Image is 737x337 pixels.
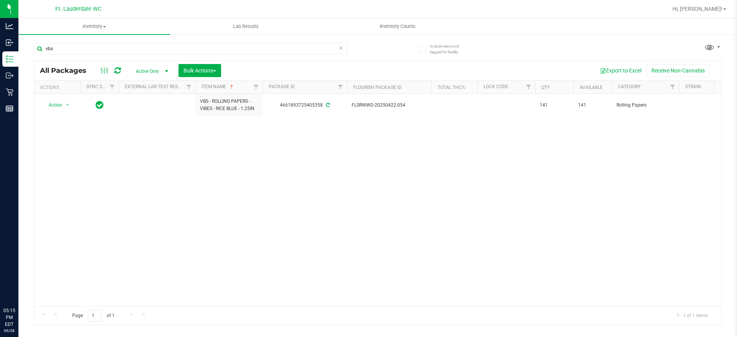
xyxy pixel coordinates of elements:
[338,43,344,53] span: Clear
[334,81,347,94] a: Filter
[618,84,641,89] a: Category
[96,100,104,110] span: In Sync
[18,23,170,30] span: Inventory
[522,81,535,94] a: Filter
[6,88,13,96] inline-svg: Retail
[6,22,13,30] inline-svg: Analytics
[40,85,77,90] div: Actions
[178,64,221,77] button: Bulk Actions
[646,64,710,77] button: Receive Non-Cannabis
[88,310,102,322] input: 1
[261,102,348,109] div: 4661893725405358
[183,67,216,74] span: Bulk Actions
[578,102,607,109] span: 141
[6,72,13,79] inline-svg: Outbound
[353,85,402,90] a: Flourish Package ID
[6,39,13,46] inline-svg: Inbound
[18,18,170,35] a: Inventory
[540,102,569,109] span: 141
[125,84,185,89] a: External Lab Test Result
[40,66,94,75] span: All Packages
[3,328,15,334] p: 09/28
[673,6,722,12] span: Hi, [PERSON_NAME]!
[430,43,468,55] span: Include items not tagged for facility
[86,84,116,89] a: Sync Status
[8,276,31,299] iframe: Resource center
[55,6,101,12] span: Ft. Lauderdale WC
[541,85,550,90] a: Qty
[616,102,674,109] span: Rolling Papers
[250,81,263,94] a: Filter
[66,310,121,322] span: Page of 1
[42,100,63,110] span: Action
[106,81,119,94] a: Filter
[6,105,13,112] inline-svg: Reports
[6,55,13,63] inline-svg: Inventory
[325,102,330,108] span: Sync from Compliance System
[183,81,195,94] a: Filter
[170,18,322,35] a: Lab Results
[352,102,427,109] span: FLSRWWD-20250422-054
[63,100,73,110] span: select
[484,84,508,89] a: Lock Code
[671,310,714,321] span: 1 - 1 of 1 items
[438,85,465,90] a: Total THC%
[369,23,426,30] span: Inventory Counts
[666,81,679,94] a: Filter
[200,98,258,112] span: VBS - ROLLING PAPERS - VIBES - RICE BLUE - 1.25IN
[595,64,646,77] button: Export to Excel
[202,84,235,89] a: Item Name
[3,307,15,328] p: 05:15 PM EDT
[322,18,473,35] a: Inventory Counts
[223,23,269,30] span: Lab Results
[34,43,347,54] input: Search Package ID, Item Name, SKU, Lot or Part Number...
[580,85,603,90] a: Available
[685,84,701,89] a: Strain
[269,84,295,89] a: Package ID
